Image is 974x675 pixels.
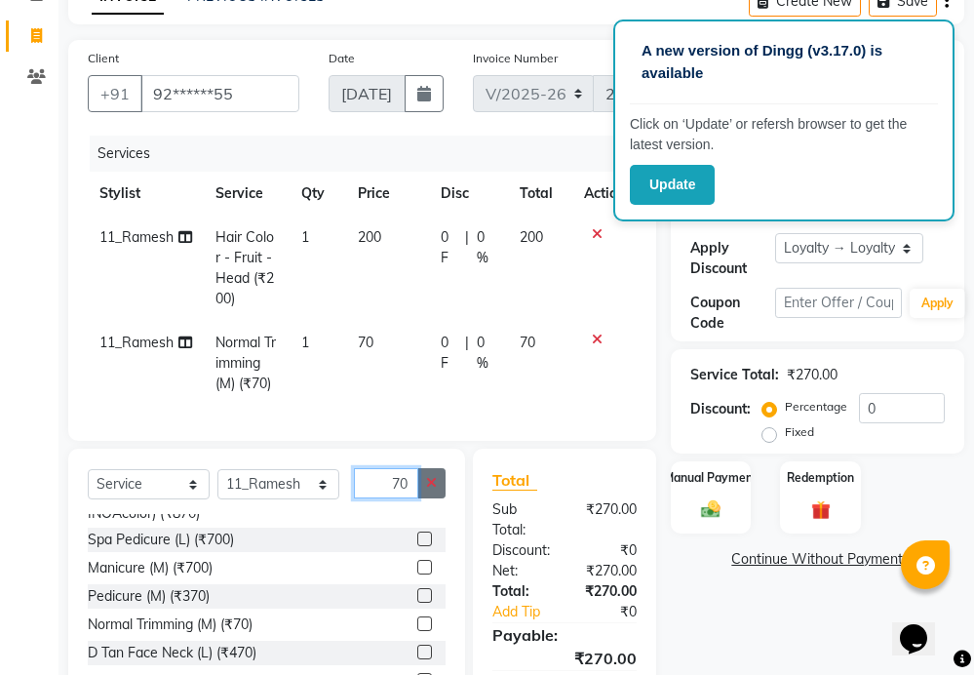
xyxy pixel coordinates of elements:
[690,399,751,419] div: Discount:
[473,50,558,67] label: Invoice Number
[88,643,256,663] div: D Tan Face Neck (L) (₹470)
[642,40,926,84] p: A new version of Dingg (v3.17.0) is available
[358,334,373,351] span: 70
[892,597,955,655] iframe: chat widget
[88,615,253,635] div: Normal Trimming (M) (₹70)
[910,289,965,318] button: Apply
[354,468,418,498] input: Search or Scan
[290,172,346,216] th: Qty
[565,540,651,561] div: ₹0
[465,227,469,268] span: |
[99,334,174,351] span: 11_Ramesh
[478,581,565,602] div: Total:
[478,623,651,647] div: Payable:
[478,602,579,622] a: Add Tip
[787,365,838,385] div: ₹270.00
[785,423,814,441] label: Fixed
[477,227,496,268] span: 0 %
[140,75,299,112] input: Search by Name/Mobile/Email/Code
[429,172,508,216] th: Disc
[520,228,543,246] span: 200
[675,549,960,570] a: Continue Without Payment
[88,558,213,578] div: Manicure (M) (₹700)
[565,499,651,540] div: ₹270.00
[508,172,572,216] th: Total
[88,172,204,216] th: Stylist
[492,470,537,491] span: Total
[579,602,651,622] div: ₹0
[301,228,309,246] span: 1
[630,165,715,205] button: Update
[441,227,457,268] span: 0 F
[358,228,381,246] span: 200
[465,333,469,374] span: |
[88,530,234,550] div: Spa Pedicure (L) (₹700)
[785,398,847,416] label: Percentage
[565,561,651,581] div: ₹270.00
[478,647,651,670] div: ₹270.00
[520,334,535,351] span: 70
[441,333,457,374] span: 0 F
[478,540,565,561] div: Discount:
[88,586,210,607] div: Pedicure (M) (₹370)
[695,498,726,521] img: _cash.svg
[99,228,174,246] span: 11_Ramesh
[90,136,651,172] div: Services
[690,238,775,279] div: Apply Discount
[787,469,854,487] label: Redemption
[690,293,775,334] div: Coupon Code
[478,499,565,540] div: Sub Total:
[204,172,290,216] th: Service
[775,288,903,318] input: Enter Offer / Coupon Code
[478,561,565,581] div: Net:
[215,334,276,392] span: Normal Trimming (M) (₹70)
[88,50,119,67] label: Client
[630,114,938,155] p: Click on ‘Update’ or refersh browser to get the latest version.
[690,365,779,385] div: Service Total:
[805,498,837,523] img: _gift.svg
[215,228,274,307] span: Hair Color - Fruit - Head (₹200)
[301,334,309,351] span: 1
[88,75,142,112] button: +91
[477,333,496,374] span: 0 %
[664,469,758,487] label: Manual Payment
[572,172,637,216] th: Action
[346,172,429,216] th: Price
[565,581,651,602] div: ₹270.00
[329,50,355,67] label: Date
